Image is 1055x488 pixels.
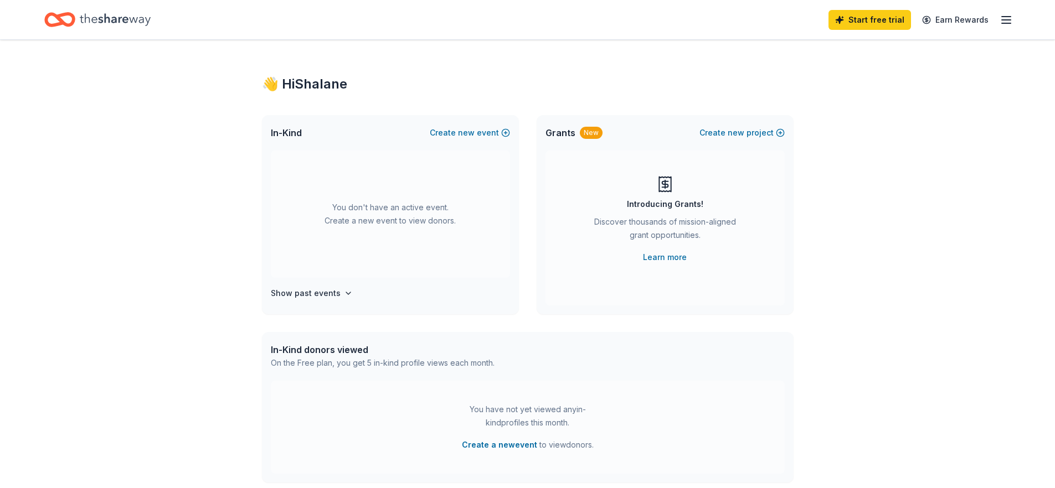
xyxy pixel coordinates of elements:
a: Home [44,7,151,33]
div: You have not yet viewed any in-kind profiles this month. [459,403,597,429]
button: Show past events [271,287,353,300]
span: In-Kind [271,126,302,139]
button: Createnewevent [430,126,510,139]
h4: Show past events [271,287,341,300]
div: 👋 Hi Shalane [262,75,794,93]
div: New [580,127,603,139]
a: Start free trial [828,10,911,30]
a: Earn Rewards [915,10,995,30]
a: Learn more [643,251,687,264]
div: In-Kind donors viewed [271,343,495,356]
button: Create a newevent [462,438,537,451]
button: Createnewproject [699,126,785,139]
span: new [728,126,744,139]
div: Introducing Grants! [627,198,703,211]
span: Grants [545,126,575,139]
div: Discover thousands of mission-aligned grant opportunities. [590,215,740,246]
span: to view donors . [462,438,594,451]
div: On the Free plan, you get 5 in-kind profile views each month. [271,356,495,370]
div: You don't have an active event. Create a new event to view donors. [271,150,510,278]
span: new [458,126,475,139]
